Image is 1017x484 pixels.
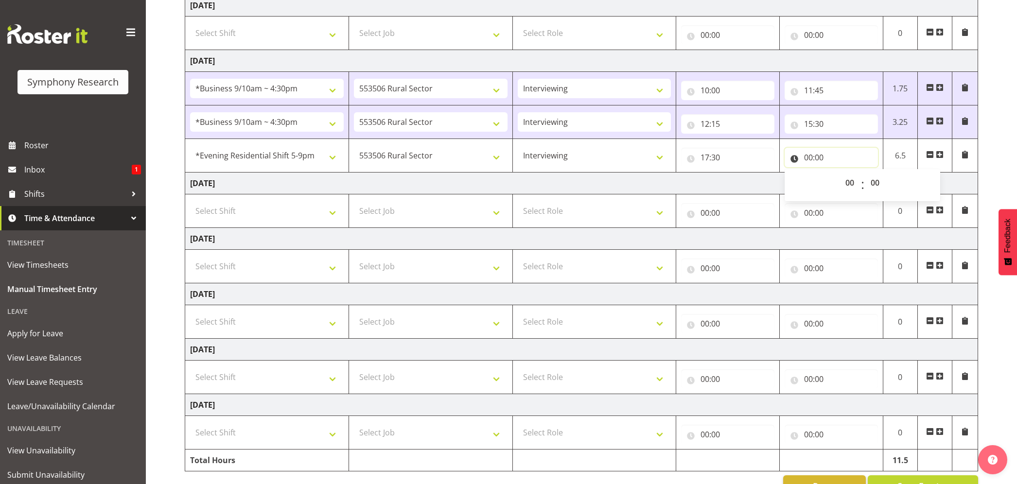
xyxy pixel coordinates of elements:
[785,314,878,333] input: Click to select...
[7,375,139,389] span: View Leave Requests
[681,314,774,333] input: Click to select...
[785,259,878,278] input: Click to select...
[2,277,143,301] a: Manual Timesheet Entry
[7,443,139,458] span: View Unavailability
[2,346,143,370] a: View Leave Balances
[883,416,917,449] td: 0
[2,438,143,463] a: View Unavailability
[7,326,139,341] span: Apply for Leave
[2,418,143,438] div: Unavailability
[24,187,126,201] span: Shifts
[7,350,139,365] span: View Leave Balances
[185,339,978,361] td: [DATE]
[681,369,774,389] input: Click to select...
[785,369,878,389] input: Click to select...
[883,139,917,173] td: 6.5
[185,50,978,72] td: [DATE]
[681,148,774,167] input: Click to select...
[785,81,878,100] input: Click to select...
[132,165,141,174] span: 1
[883,72,917,105] td: 1.75
[883,194,917,228] td: 0
[2,233,143,253] div: Timesheet
[988,455,998,465] img: help-xxl-2.png
[7,258,139,272] span: View Timesheets
[185,394,978,416] td: [DATE]
[681,425,774,444] input: Click to select...
[2,321,143,346] a: Apply for Leave
[681,25,774,45] input: Click to select...
[2,253,143,277] a: View Timesheets
[24,138,141,153] span: Roster
[2,394,143,418] a: Leave/Unavailability Calendar
[681,259,774,278] input: Click to select...
[1003,219,1012,253] span: Feedback
[7,399,139,414] span: Leave/Unavailability Calendar
[785,203,878,223] input: Click to select...
[785,25,878,45] input: Click to select...
[681,81,774,100] input: Click to select...
[7,467,139,482] span: Submit Unavailability
[785,425,878,444] input: Click to select...
[7,24,88,44] img: Rosterit website logo
[999,209,1017,275] button: Feedback - Show survey
[883,305,917,339] td: 0
[883,361,917,394] td: 0
[7,282,139,296] span: Manual Timesheet Entry
[185,449,349,471] td: Total Hours
[185,283,978,305] td: [DATE]
[883,449,917,471] td: 11.5
[2,370,143,394] a: View Leave Requests
[785,114,878,134] input: Click to select...
[27,75,119,89] div: Symphony Research
[185,173,978,194] td: [DATE]
[24,211,126,225] span: Time & Attendance
[883,250,917,283] td: 0
[861,173,864,197] span: :
[681,114,774,134] input: Click to select...
[2,301,143,321] div: Leave
[785,148,878,167] input: Click to select...
[681,203,774,223] input: Click to select...
[185,228,978,250] td: [DATE]
[883,17,917,50] td: 0
[883,105,917,139] td: 3.25
[24,162,132,177] span: Inbox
